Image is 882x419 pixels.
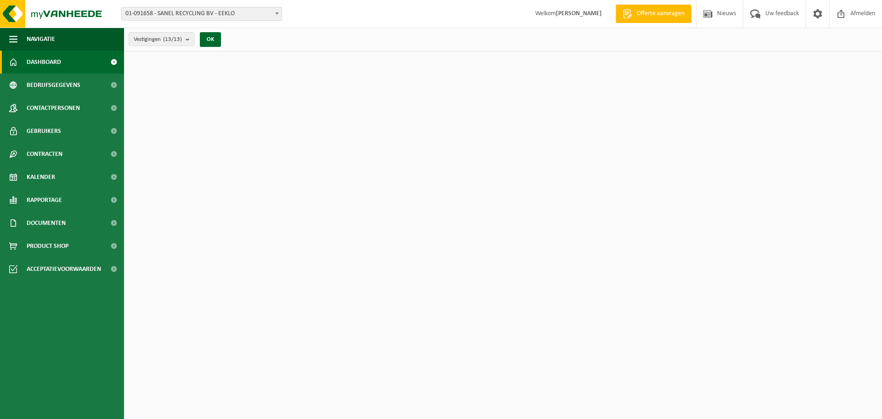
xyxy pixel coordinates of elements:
[616,5,691,23] a: Offerte aanvragen
[27,51,61,74] span: Dashboard
[121,7,282,21] span: 01-091658 - SANEL RECYCLING BV - EEKLO
[27,166,55,189] span: Kalender
[27,143,62,166] span: Contracten
[134,33,182,46] span: Vestigingen
[27,28,55,51] span: Navigatie
[27,235,68,258] span: Product Shop
[122,7,282,20] span: 01-091658 - SANEL RECYCLING BV - EEKLO
[634,9,687,18] span: Offerte aanvragen
[27,212,66,235] span: Documenten
[27,258,101,281] span: Acceptatievoorwaarden
[27,120,61,143] span: Gebruikers
[129,32,194,46] button: Vestigingen(13/13)
[27,74,80,97] span: Bedrijfsgegevens
[556,10,602,17] strong: [PERSON_NAME]
[200,32,221,47] button: OK
[27,97,80,120] span: Contactpersonen
[27,189,62,212] span: Rapportage
[163,36,182,42] count: (13/13)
